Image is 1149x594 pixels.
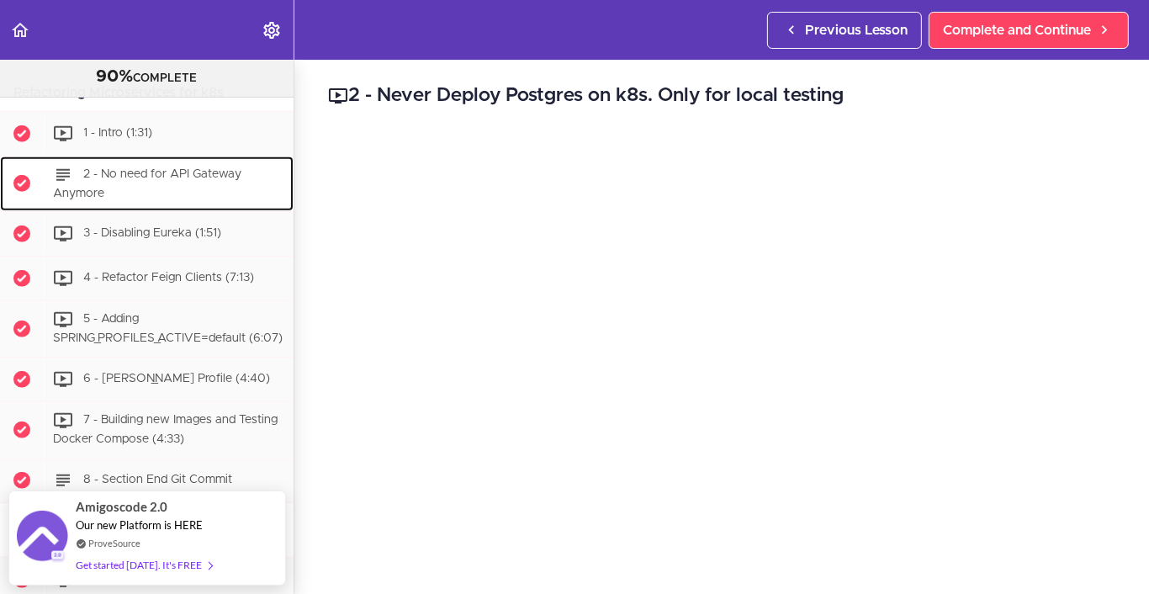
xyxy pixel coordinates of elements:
[76,518,203,532] span: Our new Platform is HERE
[10,20,30,40] svg: Back to course curriculum
[88,536,140,550] a: ProveSource
[262,20,282,40] svg: Settings Menu
[328,135,1115,579] iframe: Video Player
[83,127,152,139] span: 1 - Intro (1:31)
[83,228,221,240] span: 3 - Disabling Eureka (1:51)
[21,66,273,88] div: COMPLETE
[76,497,167,517] span: Amigoscode 2.0
[53,168,241,199] span: 2 - No need for API Gateway Anymore
[17,511,67,565] img: provesource social proof notification image
[97,68,134,85] span: 90%
[83,273,254,284] span: 4 - Refactor Feign Clients (7:13)
[805,20,908,40] span: Previous Lesson
[83,373,270,385] span: 6 - [PERSON_NAME] Profile (4:40)
[929,12,1129,49] a: Complete and Continue
[328,82,1115,110] h2: 2 - Never Deploy Postgres on k8s. Only for local testing
[767,12,922,49] a: Previous Lesson
[83,474,232,485] span: 8 - Section End Git Commit
[943,20,1091,40] span: Complete and Continue
[53,414,278,445] span: 7 - Building new Images and Testing Docker Compose (4:33)
[76,555,212,575] div: Get started [DATE]. It's FREE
